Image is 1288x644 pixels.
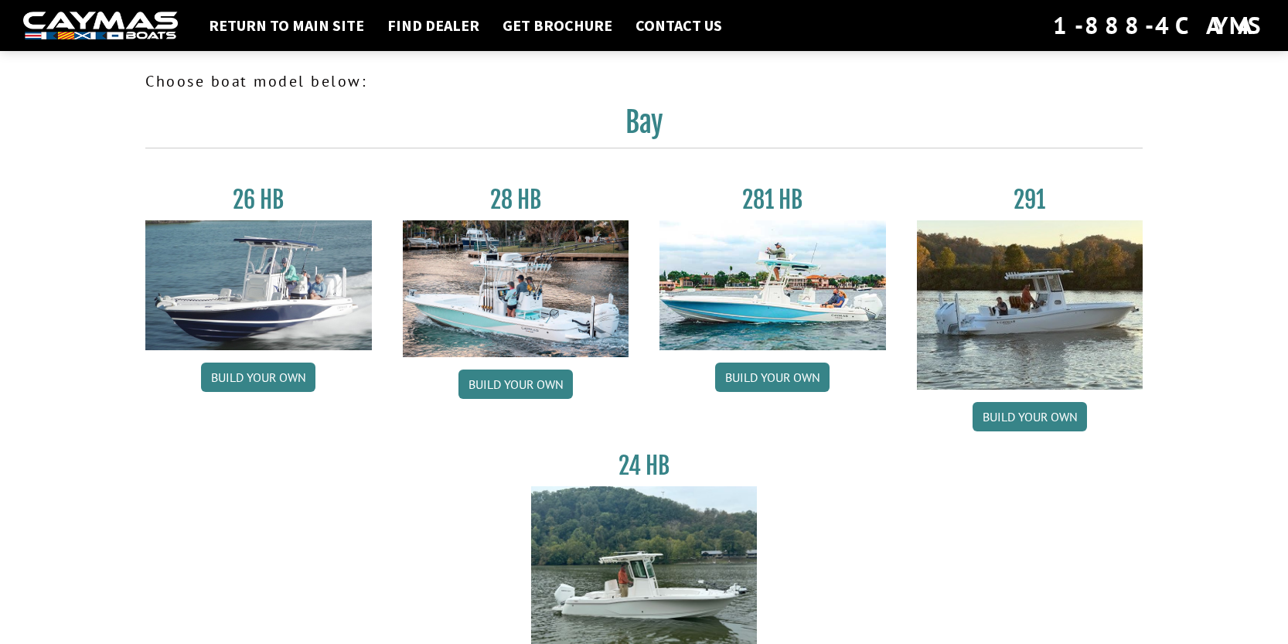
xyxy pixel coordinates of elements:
[973,402,1087,431] a: Build your own
[145,105,1143,148] h2: Bay
[403,186,629,214] h3: 28 HB
[403,220,629,357] img: 28_hb_thumbnail_for_caymas_connect.jpg
[531,451,758,480] h3: 24 HB
[23,12,178,40] img: white-logo-c9c8dbefe5ff5ceceb0f0178aa75bf4bb51f6bca0971e226c86eb53dfe498488.png
[145,220,372,350] img: 26_new_photo_resized.jpg
[145,186,372,214] h3: 26 HB
[201,15,372,36] a: Return to main site
[715,363,830,392] a: Build your own
[495,15,620,36] a: Get Brochure
[201,363,315,392] a: Build your own
[917,186,1143,214] h3: 291
[458,370,573,399] a: Build your own
[659,220,886,350] img: 28-hb-twin.jpg
[380,15,487,36] a: Find Dealer
[145,70,1143,93] p: Choose boat model below:
[917,220,1143,390] img: 291_Thumbnail.jpg
[628,15,730,36] a: Contact Us
[1053,9,1265,43] div: 1-888-4CAYMAS
[659,186,886,214] h3: 281 HB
